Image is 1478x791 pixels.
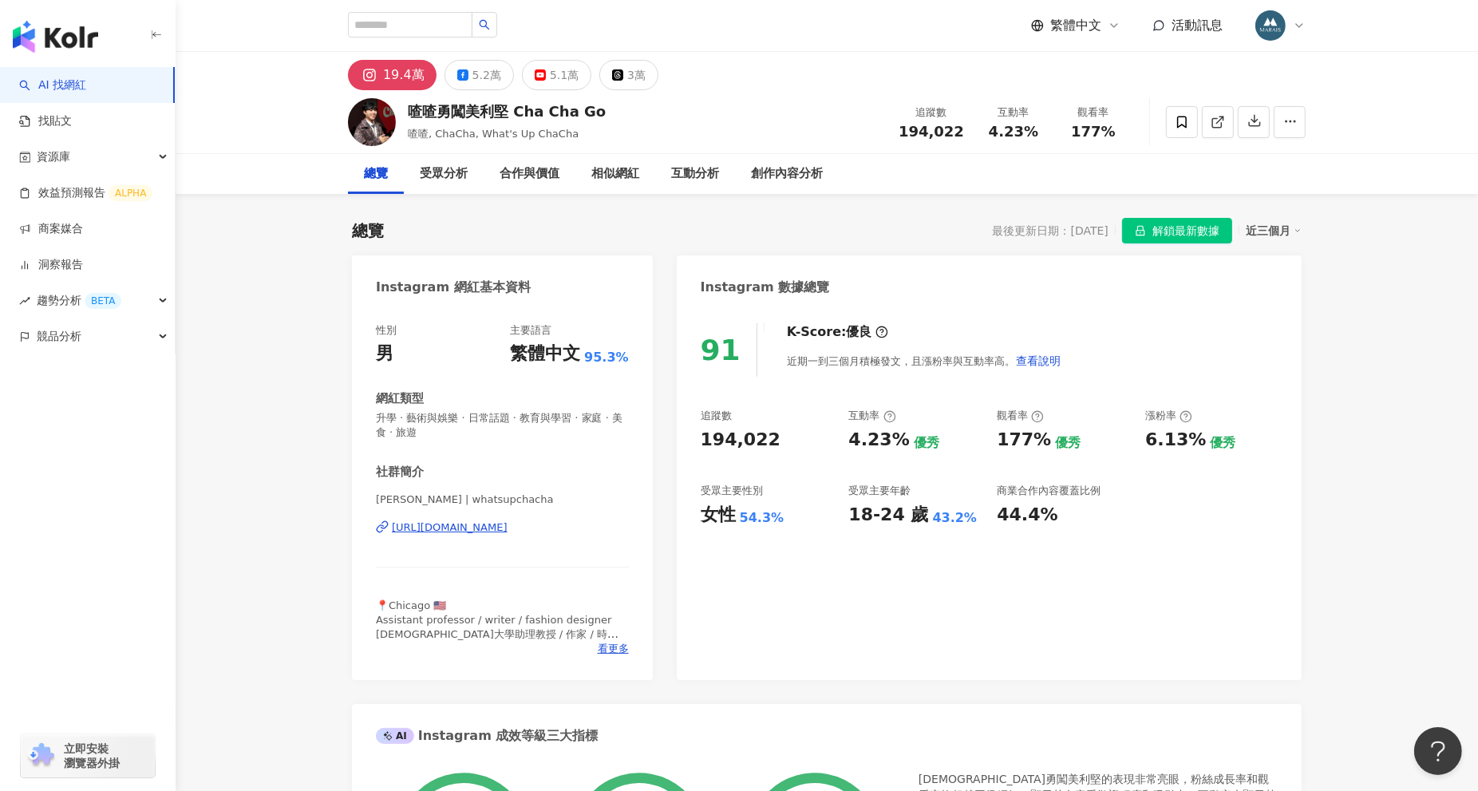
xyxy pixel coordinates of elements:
span: 活動訊息 [1172,18,1223,33]
span: 喳喳, ChaCha, What's Up ChaCha [408,128,579,140]
span: 📍Chicago 🇺🇸 Assistant professor / writer / fashion designer [DEMOGRAPHIC_DATA]大學助理教授 / 作家 / 時尚設計師... [376,599,628,698]
button: 3萬 [599,60,658,90]
a: searchAI 找網紅 [19,77,86,93]
font: 近期一到三個月積極發文，且漲粉率與互動率高。 [787,355,1015,367]
div: 優秀 [914,434,939,452]
div: 19.4萬 [383,64,425,86]
img: 358735463_652854033541749_1509380869568117342_n.jpg [1255,10,1286,41]
a: [URL][DOMAIN_NAME] [376,520,629,535]
font: 受眾主要性別 [701,484,763,496]
font: 商業合作內容覆蓋比例 [997,484,1101,496]
span: 95.3% [584,349,629,366]
div: 繁體中文 [510,342,580,366]
a: 商案媒合 [19,221,83,237]
button: 5.2萬 [445,60,514,90]
img: logo [13,21,98,53]
span: [PERSON_NAME] | whatsupchacha [376,492,629,507]
div: BETA [85,293,121,309]
div: 追蹤數 [899,105,964,121]
span: 4.23% [989,124,1038,140]
span: 升學 · 藝術與娛樂 · 日常話題 · 教育與學習 · 家庭 · 美食 · 旅遊 [376,411,629,440]
font: K-Score : [787,323,847,341]
div: 相似網紅 [591,164,639,184]
div: 3萬 [627,64,646,86]
font: 性別 [376,324,397,336]
font: AI [396,730,407,743]
font: 漲粉率 [1145,409,1176,421]
div: 社群簡介 [376,464,424,481]
iframe: Help Scout Beacon - Open [1414,727,1462,775]
font: Instagram 成效等級三大指標 [418,727,599,745]
button: 5.1萬 [522,60,591,90]
div: Instagram 網紅基本資料 [376,279,531,296]
div: 合作與價值 [500,164,559,184]
div: [URL][DOMAIN_NAME] [392,520,508,535]
div: 最後更新日期：[DATE] [993,224,1108,237]
div: 43.2% [933,509,978,527]
img: KOL Avatar [348,98,396,146]
div: 互動分析 [671,164,719,184]
span: lock [1135,225,1146,236]
span: 繁體中文 [1050,17,1101,34]
font: 受眾主要年齡 [848,484,911,496]
div: 44.4% [997,503,1057,528]
div: 194,022 [701,428,780,453]
div: 男 [376,342,393,366]
span: 立即安裝 瀏覽器外掛 [64,742,120,770]
div: 優良 [847,323,872,341]
a: 洞察報告 [19,257,83,273]
div: 創作內容分析 [751,164,823,184]
div: 優秀 [1210,434,1235,452]
div: 優秀 [1055,434,1081,452]
font: 主要語言 [510,324,551,336]
span: 解鎖最新數據 [1152,219,1219,244]
div: 網紅類型 [376,390,424,407]
span: 查看說明 [1016,354,1061,367]
div: 總覽 [352,220,384,242]
div: 女性 [701,503,736,528]
span: rise [19,295,30,307]
div: Instagram 數據總覽 [701,279,830,296]
font: 趨勢分析 [37,294,81,307]
span: 194,022 [899,123,964,140]
div: 4.23% [848,428,909,453]
font: 近三個月 [1246,224,1290,237]
span: 177% [1071,124,1116,140]
span: search [479,19,490,30]
div: 5.2萬 [472,64,501,86]
button: 解鎖最新數據 [1122,218,1232,243]
div: 互動率 [983,105,1044,121]
div: 總覽 [364,164,388,184]
div: 受眾分析 [420,164,468,184]
a: chrome extension立即安裝 瀏覽器外掛 [21,734,155,777]
div: 91 [701,334,741,366]
div: 5.1萬 [550,64,579,86]
a: 找貼文 [19,113,72,129]
a: 效益預測報告ALPHA [19,185,152,201]
span: 資源庫 [37,139,70,175]
div: 54.3% [740,509,784,527]
div: 18-24 歲 [848,503,928,528]
div: 喳喳勇闖美利堅 Cha Cha Go [408,101,606,121]
span: 競品分析 [37,318,81,354]
div: 177% [997,428,1051,453]
font: 追蹤數 [701,409,732,421]
div: 6.13% [1145,428,1206,453]
img: chrome extension [26,743,57,769]
span: 看更多 [598,642,629,656]
font: 觀看率 [997,409,1028,421]
button: 19.4萬 [348,60,437,90]
button: 查看說明 [1015,345,1061,377]
div: 觀看率 [1063,105,1124,121]
font: 互動率 [848,409,879,421]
